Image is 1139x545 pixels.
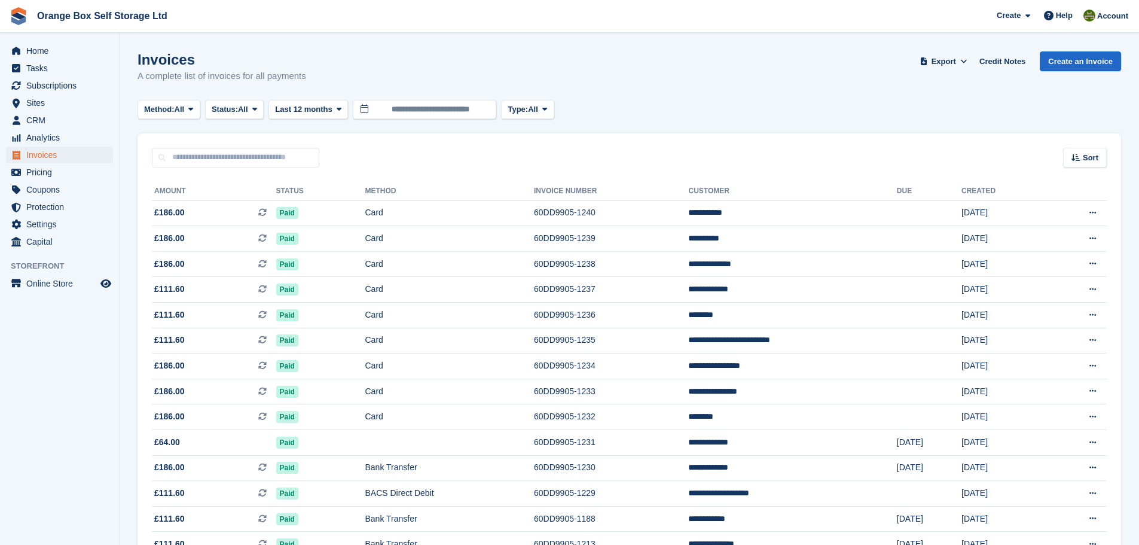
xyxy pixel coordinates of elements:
[917,51,970,71] button: Export
[175,103,185,115] span: All
[534,379,688,404] td: 60DD9905-1233
[276,488,298,500] span: Paid
[26,77,98,94] span: Subscriptions
[528,103,538,115] span: All
[6,199,113,215] a: menu
[534,354,688,379] td: 60DD9905-1234
[26,216,98,233] span: Settings
[6,129,113,146] a: menu
[6,216,113,233] a: menu
[1040,51,1121,71] a: Create an Invoice
[138,51,306,68] h1: Invoices
[6,112,113,129] a: menu
[534,251,688,277] td: 60DD9905-1238
[961,328,1045,354] td: [DATE]
[152,182,276,201] th: Amount
[26,164,98,181] span: Pricing
[961,200,1045,226] td: [DATE]
[276,386,298,398] span: Paid
[138,100,200,120] button: Method: All
[154,487,185,500] span: £111.60
[534,182,688,201] th: Invoice Number
[154,436,180,449] span: £64.00
[534,430,688,456] td: 60DD9905-1231
[26,275,98,292] span: Online Store
[154,334,185,346] span: £111.60
[138,69,306,83] p: A complete list of invoices for all payments
[26,95,98,111] span: Sites
[961,182,1045,201] th: Created
[205,100,264,120] button: Status: All
[688,182,896,201] th: Customer
[997,10,1021,22] span: Create
[961,455,1045,481] td: [DATE]
[961,404,1045,430] td: [DATE]
[534,303,688,328] td: 60DD9905-1236
[961,277,1045,303] td: [DATE]
[961,354,1045,379] td: [DATE]
[534,277,688,303] td: 60DD9905-1237
[26,129,98,146] span: Analytics
[276,284,298,296] span: Paid
[154,360,185,372] span: £186.00
[6,233,113,250] a: menu
[154,206,185,219] span: £186.00
[534,404,688,430] td: 60DD9905-1232
[6,275,113,292] a: menu
[365,404,534,430] td: Card
[154,513,185,525] span: £111.60
[365,277,534,303] td: Card
[144,103,175,115] span: Method:
[154,258,185,270] span: £186.00
[154,385,185,398] span: £186.00
[365,251,534,277] td: Card
[276,207,298,219] span: Paid
[99,276,113,291] a: Preview store
[276,513,298,525] span: Paid
[897,430,961,456] td: [DATE]
[1097,10,1128,22] span: Account
[975,51,1030,71] a: Credit Notes
[275,103,332,115] span: Last 12 months
[961,430,1045,456] td: [DATE]
[365,379,534,404] td: Card
[932,56,956,68] span: Export
[32,6,172,26] a: Orange Box Self Storage Ltd
[365,303,534,328] td: Card
[1083,152,1098,164] span: Sort
[26,60,98,77] span: Tasks
[534,506,688,532] td: 60DD9905-1188
[365,481,534,507] td: BACS Direct Debit
[6,77,113,94] a: menu
[6,60,113,77] a: menu
[26,147,98,163] span: Invoices
[1083,10,1095,22] img: Pippa White
[534,328,688,354] td: 60DD9905-1235
[365,200,534,226] td: Card
[26,199,98,215] span: Protection
[276,233,298,245] span: Paid
[365,182,534,201] th: Method
[6,181,113,198] a: menu
[897,506,961,532] td: [DATE]
[6,164,113,181] a: menu
[961,481,1045,507] td: [DATE]
[11,260,119,272] span: Storefront
[26,112,98,129] span: CRM
[961,226,1045,252] td: [DATE]
[534,226,688,252] td: 60DD9905-1239
[276,360,298,372] span: Paid
[961,251,1045,277] td: [DATE]
[276,258,298,270] span: Paid
[276,182,365,201] th: Status
[154,461,185,474] span: £186.00
[276,309,298,321] span: Paid
[154,309,185,321] span: £111.60
[961,506,1045,532] td: [DATE]
[6,42,113,59] a: menu
[365,226,534,252] td: Card
[212,103,238,115] span: Status:
[365,455,534,481] td: Bank Transfer
[1056,10,1073,22] span: Help
[897,455,961,481] td: [DATE]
